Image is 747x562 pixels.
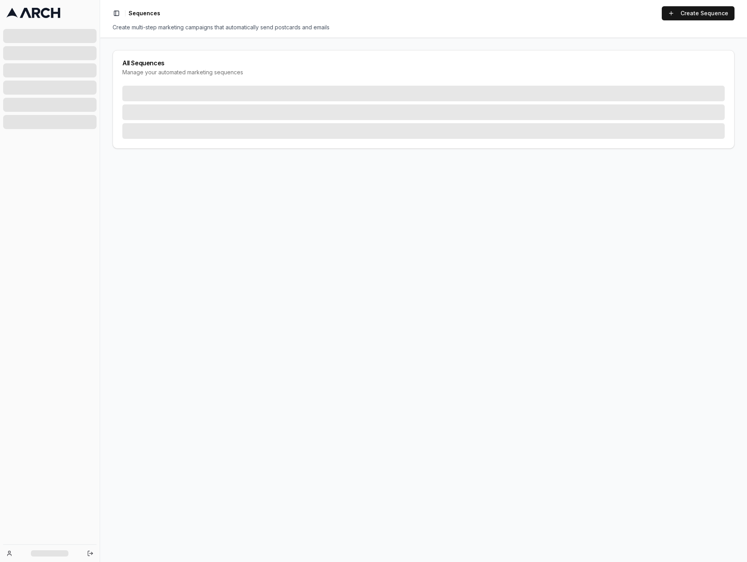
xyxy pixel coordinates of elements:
[122,68,725,76] div: Manage your automated marketing sequences
[662,6,734,20] a: Create Sequence
[85,548,96,559] button: Log out
[113,23,734,31] div: Create multi-step marketing campaigns that automatically send postcards and emails
[122,60,725,66] div: All Sequences
[129,9,160,17] span: Sequences
[129,9,160,17] nav: breadcrumb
